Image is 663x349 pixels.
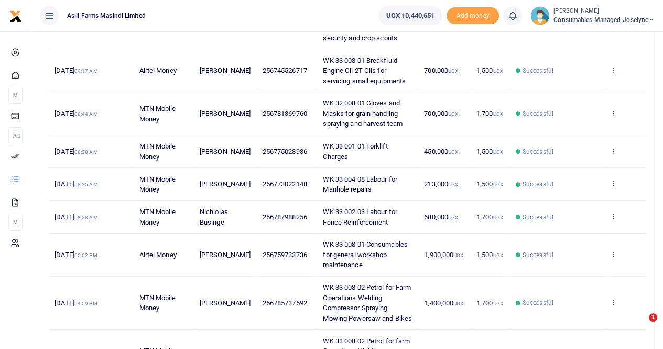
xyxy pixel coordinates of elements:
[448,149,458,155] small: UGX
[523,250,553,260] span: Successful
[374,6,447,25] li: Wallet ballance
[263,213,307,221] span: 256787988256
[493,149,503,155] small: UGX
[424,251,463,259] span: 1,900,000
[323,57,406,85] span: WK 33 008 01 Breakfluid Engine Oil 2T Oils for servicing small equipments
[476,251,503,259] span: 1,500
[476,299,503,307] span: 1,700
[476,213,503,221] span: 1,700
[378,6,442,25] a: UGX 10,440,651
[493,111,503,117] small: UGX
[493,68,503,74] small: UGX
[447,7,499,25] span: Add money
[9,10,22,23] img: logo-small
[493,252,503,258] small: UGX
[530,6,655,25] a: profile-user [PERSON_NAME] Consumables managed-Joselyne
[424,67,458,75] span: 700,000
[200,110,251,118] span: [PERSON_NAME]
[424,110,458,118] span: 700,000
[55,67,97,75] span: [DATE]
[323,99,403,128] span: WK 32 008 01 Gloves and Masks for grain handling spraying and harvest team
[523,147,553,156] span: Successful
[523,213,553,222] span: Successful
[453,301,463,306] small: UGX
[139,142,176,161] span: MTN Mobile Money
[200,299,251,307] span: [PERSON_NAME]
[263,147,307,155] span: 256775028936
[476,147,503,155] span: 1,500
[55,213,97,221] span: [DATE]
[55,180,97,188] span: [DATE]
[200,147,251,155] span: [PERSON_NAME]
[523,66,553,76] span: Successful
[476,180,503,188] span: 1,500
[448,68,458,74] small: UGX
[476,67,503,75] span: 1,500
[74,215,98,220] small: 08:28 AM
[139,294,176,312] span: MTN Mobile Money
[323,240,407,269] span: WK 33 008 01 Consumables for general workshop maintenance
[424,213,458,221] span: 680,000
[649,313,657,322] span: 1
[448,182,458,187] small: UGX
[9,12,22,19] a: logo-small logo-large logo-large
[74,182,98,187] small: 08:35 AM
[424,299,463,307] span: 1,400,000
[323,142,387,161] span: WK 33 001 01 Forklift Charges
[323,208,397,226] span: WK 33 002 03 Labour for Fence Reinforcement
[74,68,98,74] small: 09:17 AM
[553,7,655,16] small: [PERSON_NAME]
[139,175,176,194] span: MTN Mobile Money
[55,299,97,307] span: [DATE]
[55,147,97,155] span: [DATE]
[386,10,434,21] span: UGX 10,440,651
[63,11,150,20] span: Asili Farms Masindi Limited
[627,313,653,339] iframe: Intercom live chat
[523,109,553,119] span: Successful
[523,298,553,308] span: Successful
[493,215,503,220] small: UGX
[139,67,176,75] span: Airtel Money
[139,104,176,123] span: MTN Mobile Money
[453,252,463,258] small: UGX
[530,6,549,25] img: profile-user
[553,15,655,25] span: Consumables managed-Joselyne
[8,87,23,104] li: M
[8,214,23,231] li: M
[263,67,307,75] span: 256745526717
[139,208,176,226] span: MTN Mobile Money
[74,111,98,117] small: 08:44 AM
[263,251,307,259] span: 256759733736
[448,215,458,220] small: UGX
[523,179,553,189] span: Successful
[447,7,499,25] li: Toup your wallet
[476,110,503,118] span: 1,700
[200,251,251,259] span: [PERSON_NAME]
[74,149,98,155] small: 08:38 AM
[493,301,503,306] small: UGX
[200,208,228,226] span: Nichiolas Businge
[263,110,307,118] span: 256781369760
[74,252,97,258] small: 05:02 PM
[200,180,251,188] span: [PERSON_NAME]
[424,147,458,155] span: 450,000
[263,299,307,307] span: 256785737592
[74,301,97,306] small: 04:59 PM
[323,175,397,194] span: WK 33 004 08 Labour for Manhole repairs
[8,127,23,144] li: Ac
[424,180,458,188] span: 213,000
[323,283,412,322] span: WK 33 008 02 Petrol for Farm Operations Welding Compressor Spraying Mowing Powersaw and Bikes
[200,67,251,75] span: [PERSON_NAME]
[447,11,499,19] a: Add money
[55,110,97,118] span: [DATE]
[448,111,458,117] small: UGX
[263,180,307,188] span: 256773022148
[493,182,503,187] small: UGX
[139,251,176,259] span: Airtel Money
[55,251,97,259] span: [DATE]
